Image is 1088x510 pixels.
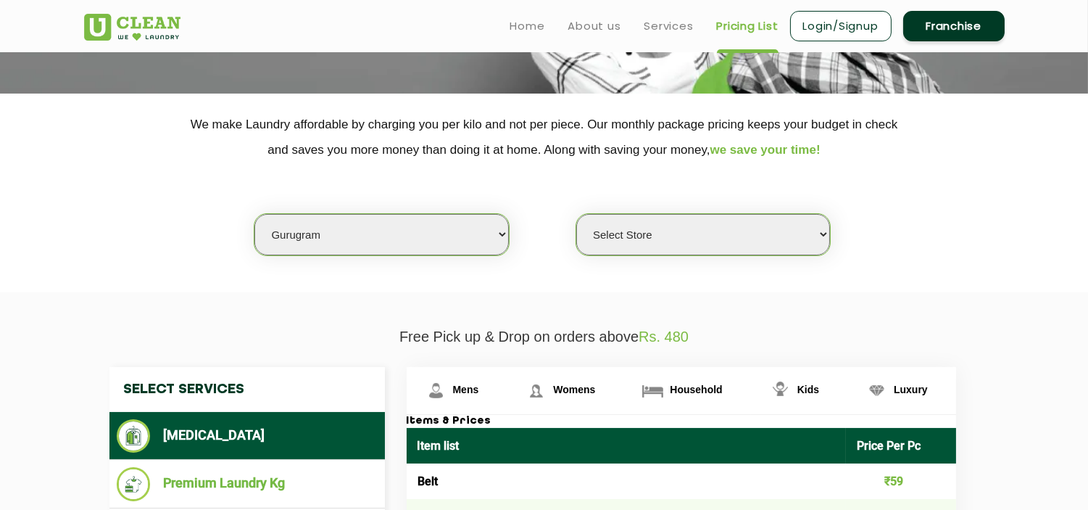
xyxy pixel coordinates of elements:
span: Luxury [894,384,928,395]
img: Luxury [864,378,889,403]
img: Premium Laundry Kg [117,467,151,501]
span: Mens [453,384,479,395]
a: About us [568,17,621,35]
li: Premium Laundry Kg [117,467,378,501]
a: Home [510,17,545,35]
a: Services [644,17,694,35]
li: [MEDICAL_DATA] [117,419,378,453]
td: Belt [407,464,847,499]
span: Household [670,384,722,395]
td: ₹59 [846,464,956,499]
a: Pricing List [717,17,778,35]
th: Item list [407,428,847,464]
a: Franchise [903,11,1005,41]
img: Womens [523,378,549,403]
img: Kids [768,378,793,403]
p: We make Laundry affordable by charging you per kilo and not per piece. Our monthly package pricin... [84,112,1005,163]
h3: Items & Prices [407,415,956,428]
th: Price Per Pc [846,428,956,464]
img: UClean Laundry and Dry Cleaning [84,14,180,41]
h4: Select Services [109,367,385,412]
a: Login/Signup [790,11,892,41]
p: Free Pick up & Drop on orders above [84,329,1005,345]
img: Mens [423,378,449,403]
span: Rs. 480 [639,329,689,345]
span: we save your time! [710,143,821,157]
span: Kids [797,384,819,395]
img: Household [640,378,665,403]
img: Dry Cleaning [117,419,151,453]
span: Womens [553,384,595,395]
